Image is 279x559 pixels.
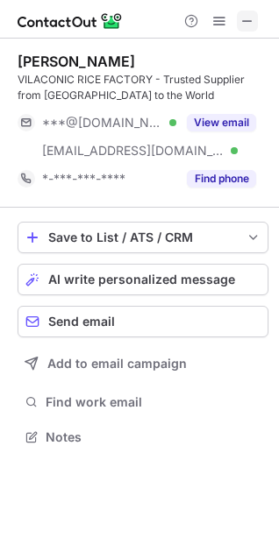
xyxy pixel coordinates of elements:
div: [PERSON_NAME] [18,53,135,70]
span: ***@[DOMAIN_NAME] [42,115,163,131]
div: VILACONIC RICE FACTORY - Trusted Supplier from [GEOGRAPHIC_DATA] to the World [18,72,268,103]
button: Notes [18,425,268,449]
img: ContactOut v5.3.10 [18,11,123,32]
button: Reveal Button [187,170,256,188]
button: Find work email [18,390,268,414]
span: Add to email campaign [47,357,187,371]
div: Save to List / ATS / CRM [48,230,238,244]
button: Send email [18,306,268,337]
span: Notes [46,429,261,445]
span: Find work email [46,394,261,410]
span: Send email [48,315,115,329]
span: [EMAIL_ADDRESS][DOMAIN_NAME] [42,143,225,159]
button: Reveal Button [187,114,256,131]
span: AI write personalized message [48,272,235,287]
button: save-profile-one-click [18,222,268,253]
button: Add to email campaign [18,348,268,379]
button: AI write personalized message [18,264,268,295]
